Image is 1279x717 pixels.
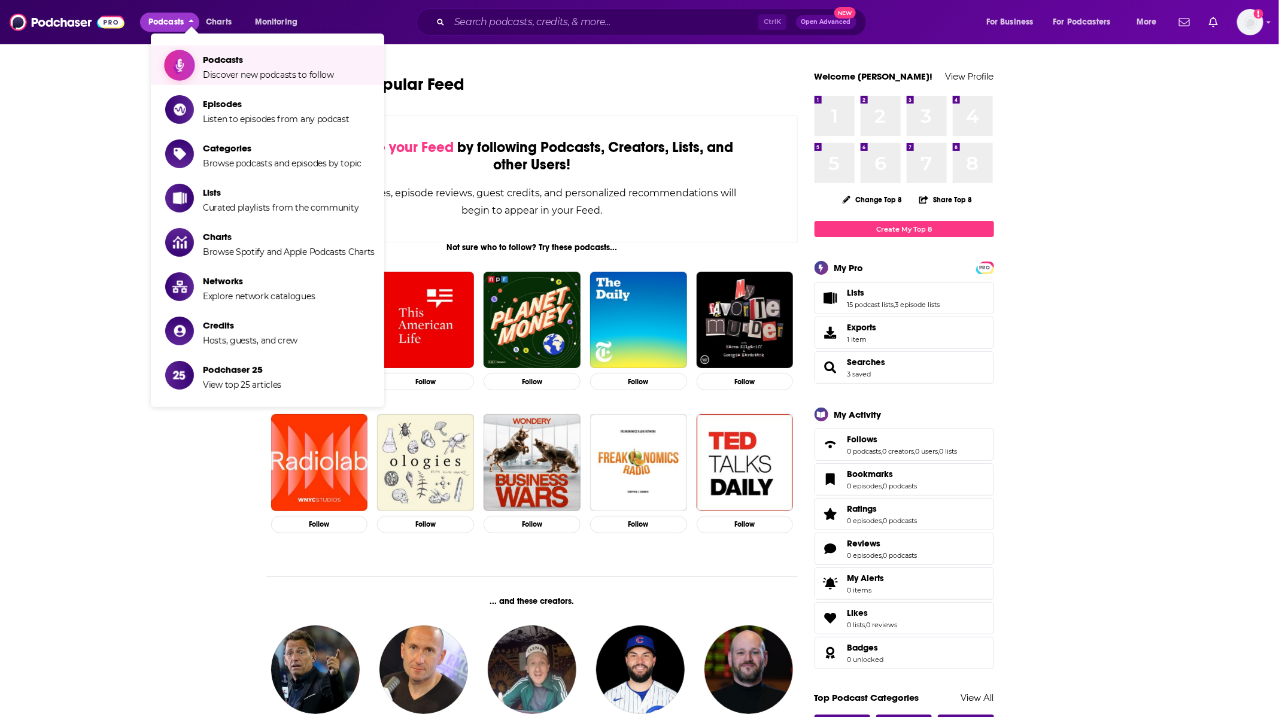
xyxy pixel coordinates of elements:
a: Ratings [819,506,843,522]
button: Follow [271,516,368,533]
button: open menu [1128,13,1172,32]
img: Planet Money [484,272,581,369]
a: Daniel Riolo [271,625,360,714]
span: Browse Spotify and Apple Podcasts Charts [203,247,375,257]
button: Change Top 8 [836,192,910,207]
a: 15 podcast lists [847,300,894,309]
button: Open AdvancedNew [796,15,856,29]
a: Ratings [847,503,918,514]
img: TED Talks Daily [697,414,794,511]
span: , [915,447,916,455]
span: View top 25 articles [203,379,281,390]
img: This American Life [377,272,474,369]
span: Networks [203,275,315,287]
div: My Pro [834,262,864,274]
div: My Activity [834,409,882,420]
span: PRO [978,263,992,272]
span: My Alerts [847,573,885,584]
span: Discover new podcasts to follow [203,69,334,80]
img: User Profile [1237,9,1263,35]
span: , [894,300,895,309]
a: Badges [819,645,843,661]
button: open menu [978,13,1049,32]
a: Bookmarks [847,469,918,479]
a: Badges [847,642,884,653]
a: 0 creators [883,447,915,455]
span: Badges [847,642,879,653]
a: 0 users [916,447,938,455]
span: Ctrl K [758,14,786,30]
span: 1 item [847,335,877,344]
img: Freakonomics Radio [590,414,687,511]
button: Follow [590,373,687,390]
span: Listen to episodes from any podcast [203,114,350,124]
span: Ratings [847,503,877,514]
a: Follows [819,436,843,453]
a: Searches [847,357,886,367]
span: Browse podcasts and episodes by topic [203,158,361,169]
a: Lists [819,290,843,306]
a: Reviews [847,538,918,549]
span: Likes [815,602,994,634]
a: Reviews [819,540,843,557]
a: Charts [198,13,239,32]
a: View All [961,692,994,703]
span: , [865,621,867,629]
span: Badges [815,637,994,669]
a: Follows [847,434,958,445]
span: Lists [847,287,865,298]
img: The Daily [590,272,687,369]
a: 0 episodes [847,551,882,560]
a: My Alerts [815,567,994,600]
span: Lists [815,282,994,314]
button: Follow [697,373,794,390]
span: Follows [847,434,878,445]
span: New [834,7,856,19]
a: Create My Top 8 [815,221,994,237]
a: 0 unlocked [847,655,884,664]
span: Searches [815,351,994,384]
a: Bookmarks [819,471,843,488]
button: Follow [590,516,687,533]
span: , [882,482,883,490]
input: Search podcasts, credits, & more... [449,13,758,32]
span: , [882,517,883,525]
a: Gilbert Brisbois [379,625,468,714]
a: 0 podcasts [883,551,918,560]
span: Exports [847,322,877,333]
div: Search podcasts, credits, & more... [428,8,878,36]
span: Curated playlists from the community [203,202,359,213]
span: Lists [203,187,359,198]
span: Ratings [815,498,994,530]
span: Likes [847,607,868,618]
a: Top Podcast Categories [815,692,919,703]
img: Radiolab [271,414,368,511]
a: Business Wars [484,414,581,511]
span: Monitoring [255,14,297,31]
span: Bookmarks [847,469,894,479]
img: Tom Whalley [488,625,576,714]
img: Podchaser - Follow, Share and Rate Podcasts [10,11,124,34]
a: 0 podcasts [883,517,918,525]
button: Follow [484,516,581,533]
span: 0 items [847,586,885,594]
button: Follow [377,516,474,533]
span: Credits [203,320,297,331]
span: Podcasts [203,54,334,65]
span: Logged in as ZoeJethani [1237,9,1263,35]
span: Bookmarks [815,463,994,496]
a: Likes [819,610,843,627]
a: Welcome [PERSON_NAME]! [815,71,933,82]
button: Share Top 8 [919,188,973,211]
a: Likes [847,607,898,618]
span: , [938,447,940,455]
span: Charts [206,14,232,31]
span: Charts [203,231,375,242]
a: 0 podcasts [883,482,918,490]
button: open menu [247,13,313,32]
